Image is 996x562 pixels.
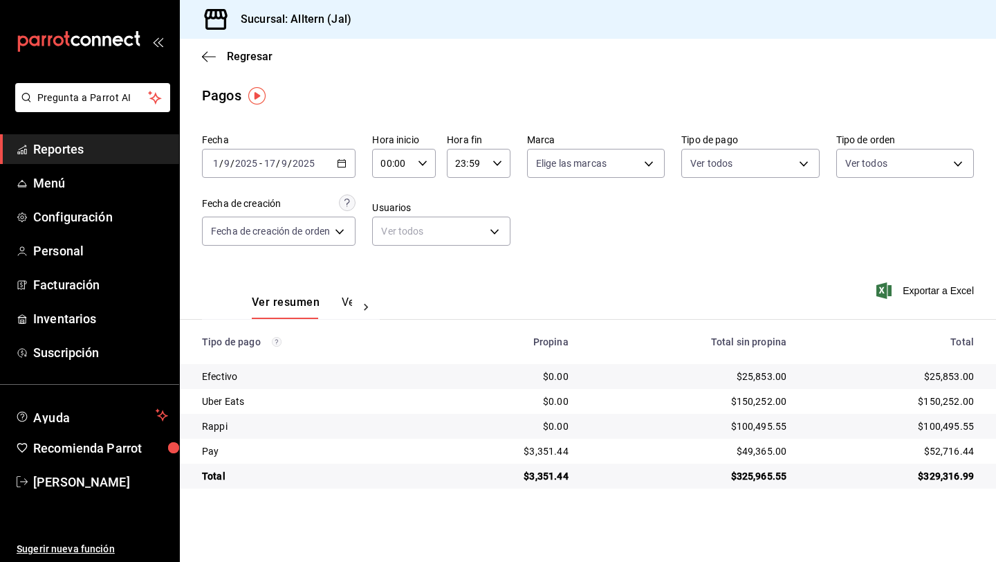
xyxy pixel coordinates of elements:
button: Ver pagos [342,296,394,319]
div: Total [202,469,420,483]
span: Inventarios [33,309,168,328]
span: Fecha de creación de orden [211,224,330,238]
div: $3,351.44 [442,444,569,458]
div: Efectivo [202,370,420,383]
span: / [276,158,280,169]
div: $0.00 [442,395,569,408]
div: $150,252.00 [809,395,974,408]
span: Reportes [33,140,168,158]
div: Pagos [202,85,241,106]
input: -- [264,158,276,169]
button: Regresar [202,50,273,63]
div: $25,853.00 [809,370,974,383]
div: $0.00 [442,370,569,383]
button: Ver resumen [252,296,320,319]
span: Pregunta a Parrot AI [37,91,149,105]
span: Elige las marcas [536,156,607,170]
div: Ver todos [372,217,510,246]
a: Pregunta a Parrot AI [10,100,170,115]
div: Pay [202,444,420,458]
div: $329,316.99 [809,469,974,483]
label: Tipo de orden [836,135,974,145]
span: Configuración [33,208,168,226]
div: Rappi [202,419,420,433]
div: $3,351.44 [442,469,569,483]
span: - [259,158,262,169]
span: / [230,158,234,169]
label: Marca [527,135,665,145]
div: navigation tabs [252,296,352,319]
label: Hora fin [447,135,510,145]
span: Ayuda [33,407,150,424]
label: Fecha [202,135,356,145]
div: $325,965.55 [591,469,787,483]
div: $25,853.00 [591,370,787,383]
span: Personal [33,242,168,260]
div: Propina [442,336,569,347]
span: Ver todos [690,156,732,170]
label: Usuarios [372,203,510,212]
input: ---- [234,158,258,169]
span: Sugerir nueva función [17,542,168,556]
svg: Los pagos realizados con Pay y otras terminales son montos brutos. [272,337,282,347]
div: $0.00 [442,419,569,433]
span: Recomienda Parrot [33,439,168,457]
img: Tooltip marker [248,87,266,105]
label: Tipo de pago [681,135,819,145]
div: Uber Eats [202,395,420,408]
button: open_drawer_menu [152,36,163,47]
span: Menú [33,174,168,192]
input: -- [212,158,219,169]
div: $49,365.00 [591,444,787,458]
h3: Sucursal: Alltern (Jal) [230,11,351,28]
div: Tipo de pago [202,336,420,347]
input: -- [223,158,230,169]
input: ---- [292,158,315,169]
div: $100,495.55 [809,419,974,433]
span: Suscripción [33,343,168,362]
div: Fecha de creación [202,197,281,211]
span: [PERSON_NAME] [33,473,168,491]
span: / [219,158,223,169]
div: $150,252.00 [591,395,787,408]
div: Total [809,336,974,347]
div: Total sin propina [591,336,787,347]
button: Pregunta a Parrot AI [15,83,170,112]
div: $52,716.44 [809,444,974,458]
label: Hora inicio [372,135,436,145]
span: Regresar [227,50,273,63]
div: $100,495.55 [591,419,787,433]
input: -- [281,158,288,169]
button: Exportar a Excel [879,282,974,299]
span: / [288,158,292,169]
span: Ver todos [845,156,887,170]
span: Facturación [33,275,168,294]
